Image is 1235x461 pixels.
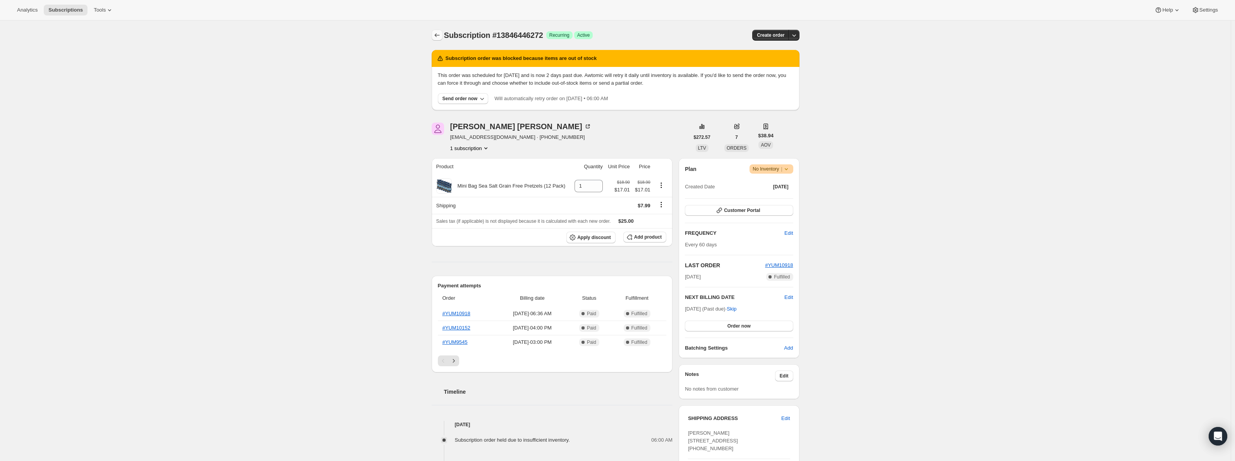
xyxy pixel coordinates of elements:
span: Every 60 days [685,242,717,248]
h3: SHIPPING ADDRESS [688,415,781,422]
span: Recurring [549,32,569,38]
button: Tools [89,5,118,15]
span: [DATE] [685,273,701,281]
button: Edit [777,412,794,425]
th: Quantity [571,158,605,175]
span: 06:00 AM [651,436,672,444]
button: Next [448,355,459,366]
span: Add product [634,234,662,240]
span: Paid [587,311,596,317]
span: 7 [735,134,738,140]
span: AOV [761,142,770,148]
span: $17.01 [614,186,630,194]
button: Customer Portal [685,205,793,216]
span: [EMAIL_ADDRESS][DOMAIN_NAME] · [PHONE_NUMBER] [450,133,592,141]
span: Create order [757,32,784,38]
button: Skip [722,303,741,315]
th: Price [632,158,653,175]
span: Fulfillment [612,294,662,302]
span: Settings [1199,7,1218,13]
span: | [781,166,782,172]
span: Paid [587,325,596,331]
button: #YUM10918 [765,261,793,269]
button: [DATE] [768,181,793,192]
span: Edit [780,373,789,379]
a: #YUM10918 [443,311,470,316]
button: Send order now [438,93,489,104]
a: #YUM9545 [443,339,468,345]
span: [DATE] · 06:36 AM [498,310,566,318]
p: This order was scheduled for [DATE] and is now 2 days past due. Awtomic will retry it daily until... [438,72,793,87]
button: Product actions [655,181,667,190]
button: Settings [1187,5,1223,15]
span: Edit [781,415,790,422]
span: [PERSON_NAME] [STREET_ADDRESS] [PHONE_NUMBER] [688,430,738,451]
button: Edit [775,371,793,381]
button: Edit [784,294,793,301]
span: [DATE] · 04:00 PM [498,324,566,332]
span: Active [577,32,590,38]
h6: Batching Settings [685,344,784,352]
span: Subscription order held due to insufficient inventory. [455,437,570,443]
h2: NEXT BILLING DATE [685,294,784,301]
span: Sales tax (if applicable) is not displayed because it is calculated with each new order. [436,219,611,224]
th: Order [438,290,496,307]
span: Fulfilled [631,339,647,345]
h2: Plan [685,165,696,173]
a: #YUM10152 [443,325,470,331]
button: Subscriptions [432,30,443,41]
a: #YUM10918 [765,262,793,268]
span: Analytics [17,7,38,13]
span: Zoe Triantafillou [432,123,444,135]
span: Paid [587,339,596,345]
button: Create order [752,30,789,41]
span: Subscription #13846446272 [444,31,543,39]
button: Shipping actions [655,200,667,209]
span: Subscriptions [48,7,83,13]
span: Fulfilled [631,325,647,331]
div: Mini Bag Sea Salt Grain Free Pretzels (12 Pack) [452,182,566,190]
span: Billing date [498,294,566,302]
th: Product [432,158,571,175]
th: Unit Price [605,158,632,175]
h2: FREQUENCY [685,229,784,237]
span: [DATE] (Past due) · [685,306,736,312]
span: No Inventory [753,165,790,173]
span: $17.01 [635,186,650,194]
span: LTV [698,145,706,151]
button: Order now [685,321,793,331]
h4: [DATE] [432,421,673,429]
small: $18.90 [617,180,630,184]
th: Shipping [432,197,571,214]
span: Order now [727,323,751,329]
button: Help [1150,5,1185,15]
span: [DATE] [773,184,789,190]
span: Tools [94,7,106,13]
h2: Timeline [444,388,673,396]
button: Add product [623,232,666,242]
small: $18.90 [638,180,650,184]
button: 7 [731,132,743,143]
span: Customer Portal [724,207,760,213]
div: Send order now [443,96,478,102]
button: Edit [780,227,798,239]
div: Open Intercom Messenger [1209,427,1227,446]
button: Product actions [450,144,490,152]
h2: LAST ORDER [685,261,765,269]
button: $272.57 [689,132,715,143]
button: Apply discount [566,232,616,243]
span: Skip [727,305,736,313]
span: Add [784,344,793,352]
button: Analytics [12,5,42,15]
span: Help [1162,7,1173,13]
h3: Notes [685,371,775,381]
span: Fulfilled [774,274,790,280]
span: Edit [784,229,793,237]
span: $25.00 [618,218,634,224]
span: Status [571,294,607,302]
span: [DATE] · 03:00 PM [498,338,566,346]
button: Add [779,342,798,354]
button: Subscriptions [44,5,87,15]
